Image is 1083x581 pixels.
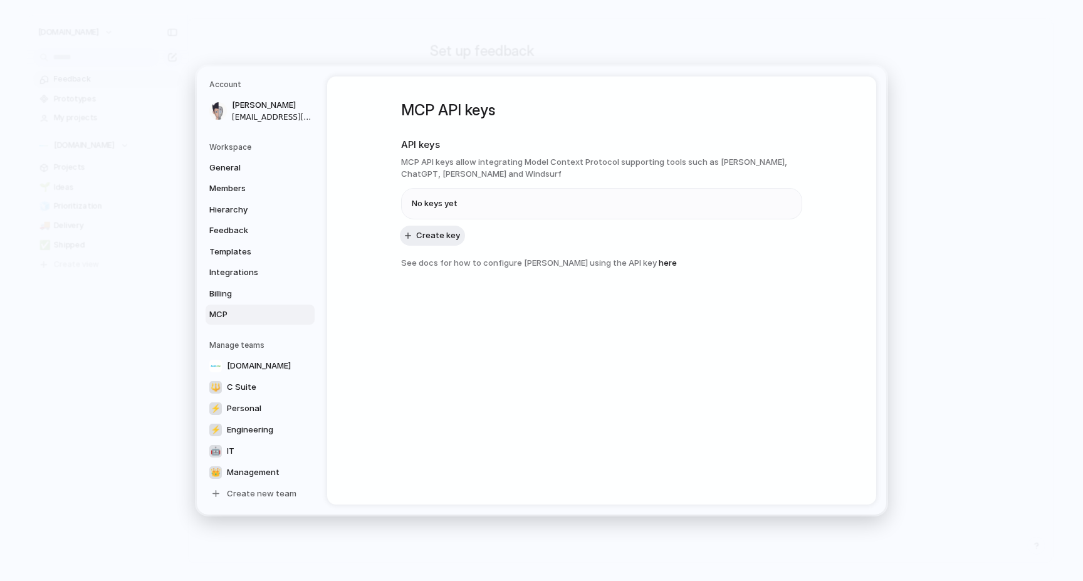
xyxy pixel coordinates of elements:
span: Create key [416,229,460,242]
span: C Suite [227,381,256,394]
a: Templates [206,242,315,262]
a: General [206,158,315,178]
h2: API keys [401,138,802,152]
h5: Account [209,79,315,90]
h3: MCP API keys allow integrating Model Context Protocol supporting tools such as [PERSON_NAME], Cha... [401,156,802,181]
a: Create new team [206,484,315,504]
div: ⚡ [209,424,222,436]
div: 🔱 [209,381,222,394]
span: [DOMAIN_NAME] [227,360,291,372]
a: 🔱C Suite [206,377,315,397]
span: General [209,162,290,174]
span: Hierarchy [209,204,290,216]
span: MCP [209,308,290,321]
a: Feedback [206,221,315,241]
button: Create key [400,226,465,246]
span: No keys yet [412,197,458,210]
a: Members [206,179,315,199]
a: Hierarchy [206,200,315,220]
a: ⚡Personal [206,399,315,419]
span: [EMAIL_ADDRESS][DOMAIN_NAME] [232,112,312,123]
span: Management [227,466,280,479]
span: Personal [227,402,261,415]
div: ⚡ [209,402,222,415]
span: Billing [209,288,290,300]
a: [PERSON_NAME][EMAIL_ADDRESS][DOMAIN_NAME] [206,95,315,127]
span: Members [209,182,290,195]
span: Engineering [227,424,273,436]
span: [PERSON_NAME] [232,99,312,112]
span: Templates [209,246,290,258]
h3: See docs for how to configure [PERSON_NAME] using the API key [401,257,802,270]
a: 🤖IT [206,441,315,461]
h1: MCP API keys [401,99,802,122]
span: IT [227,445,234,458]
a: Integrations [206,263,315,283]
span: Feedback [209,224,290,237]
span: Integrations [209,266,290,279]
h5: Manage teams [209,340,315,351]
a: here [659,258,677,268]
h5: Workspace [209,142,315,153]
div: 👑 [209,466,222,479]
span: Create new team [227,488,296,500]
a: 👑Management [206,463,315,483]
a: ⚡Engineering [206,420,315,440]
div: 🤖 [209,445,222,458]
a: MCP [206,305,315,325]
a: Billing [206,284,315,304]
a: [DOMAIN_NAME] [206,356,315,376]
